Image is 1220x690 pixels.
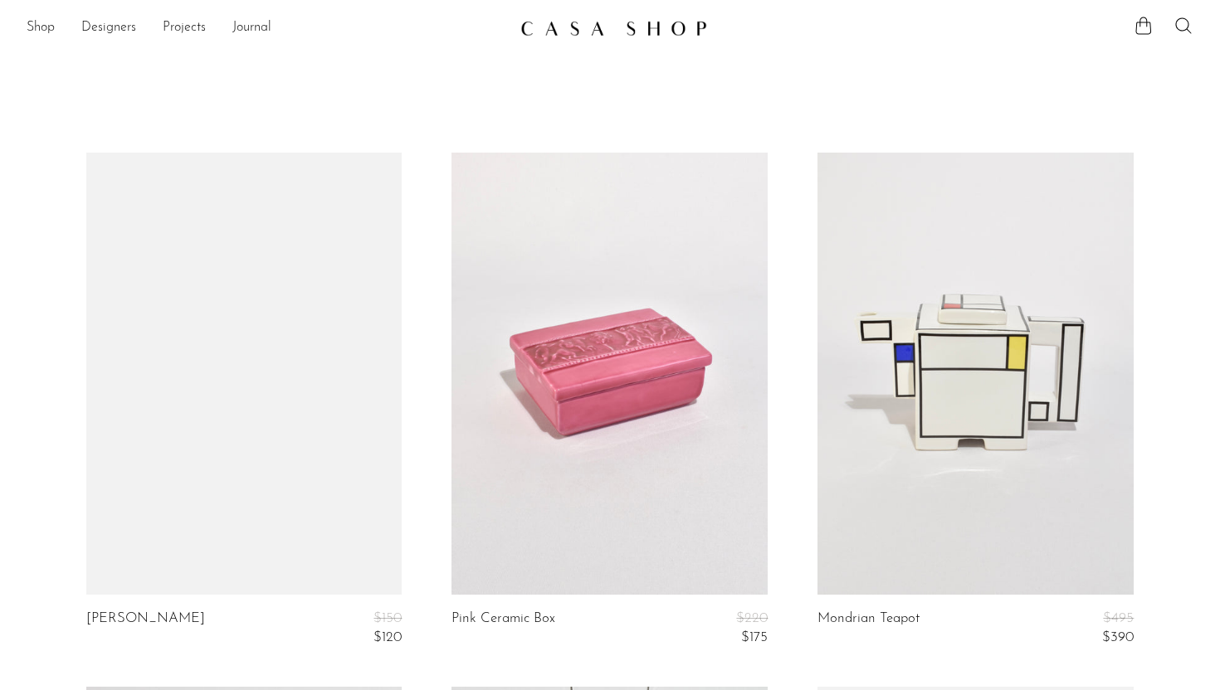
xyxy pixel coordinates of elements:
a: Pink Ceramic Box [451,611,555,645]
a: Shop [27,17,55,39]
a: Designers [81,17,136,39]
ul: NEW HEADER MENU [27,14,507,42]
a: [PERSON_NAME] [86,611,205,645]
span: $120 [373,630,402,644]
span: $175 [741,630,768,644]
a: Projects [163,17,206,39]
span: $495 [1103,611,1134,625]
span: $150 [373,611,402,625]
a: Journal [232,17,271,39]
span: $220 [736,611,768,625]
nav: Desktop navigation [27,14,507,42]
span: $390 [1102,630,1134,644]
a: Mondrian Teapot [817,611,920,645]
